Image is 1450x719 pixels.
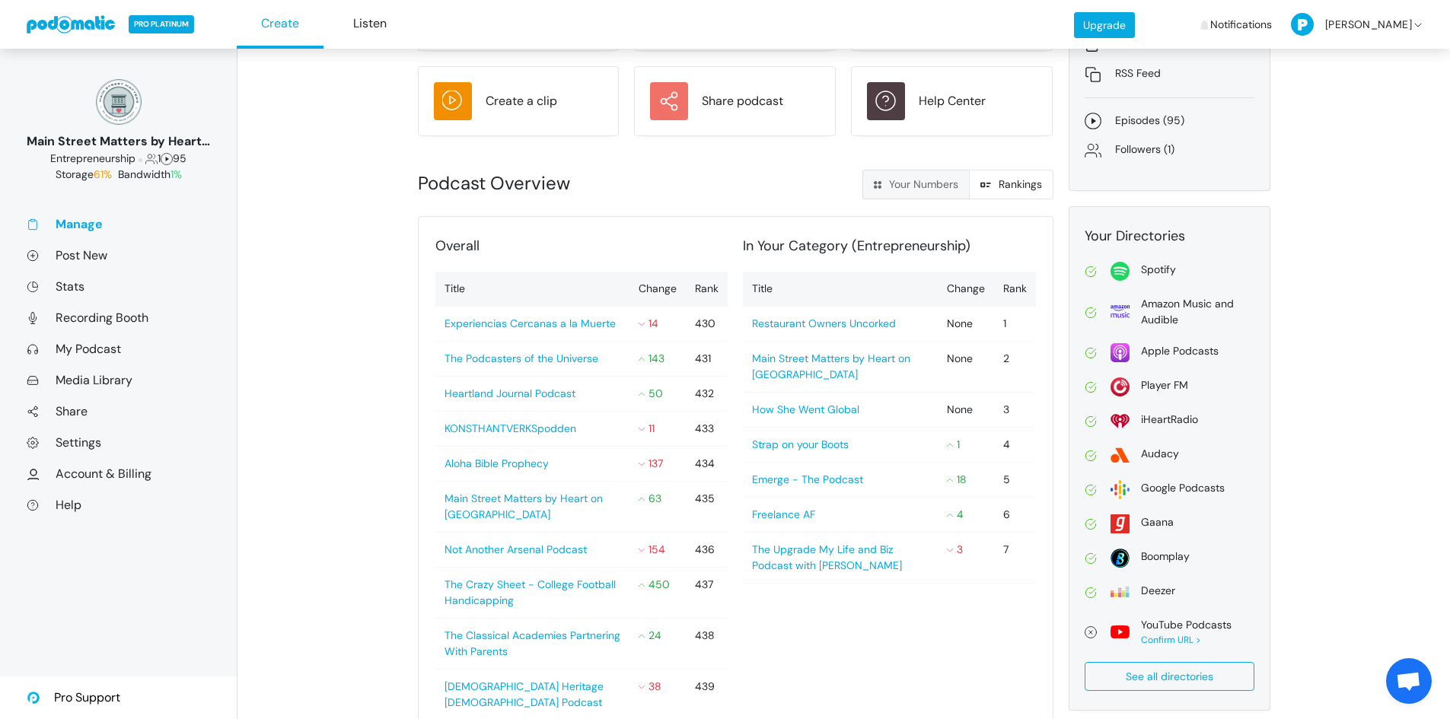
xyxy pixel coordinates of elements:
td: 143 [629,342,686,377]
td: 436 [686,533,728,568]
th: Title [743,272,938,307]
span: PRO PLATINUM [129,15,194,33]
td: None [938,342,994,393]
span: Followers [145,151,158,165]
td: 4 [938,498,994,533]
div: 1 95 [27,151,210,167]
span: [PERSON_NAME] [1325,2,1412,47]
a: Freelance AF [752,507,815,521]
div: Google Podcasts [1141,480,1225,496]
a: Open chat [1386,658,1432,704]
td: 437 [686,568,728,619]
a: How She Went Global [752,402,859,416]
span: Bandwidth [118,167,182,181]
th: Rank [686,272,728,307]
th: Change [938,272,994,307]
img: boomplay-2b96be17c781bb6067f62690a2aa74937c828758cf5668dffdf1db111eff7552.svg [1111,549,1130,568]
td: None [938,307,994,342]
a: Restaurant Owners Uncorked [752,317,896,330]
a: Strap on your Boots [752,437,849,451]
td: 11 [629,412,686,447]
div: Deezer [1141,583,1175,599]
td: 435 [686,482,728,533]
td: 50 [629,377,686,412]
a: Listen [327,1,413,49]
th: Rank [994,272,1036,307]
td: 24 [629,619,686,670]
span: 1% [170,167,182,181]
a: Audacy [1085,446,1254,465]
td: 6 [994,498,1036,533]
a: RSS Feed [1085,65,1254,82]
a: The Upgrade My Life and Biz Podcast with [PERSON_NAME] [752,542,902,572]
a: Apple Podcasts [1085,343,1254,362]
img: apple-26106266178e1f815f76c7066005aa6211188c2910869e7447b8cdd3a6512788.svg [1111,343,1130,362]
img: audacy-5d0199fadc8dc77acc7c395e9e27ef384d0cbdead77bf92d3603ebf283057071.svg [1111,446,1130,465]
td: 5 [994,463,1036,498]
td: None [938,393,994,428]
div: Main Street Matters by Heart on [GEOGRAPHIC_DATA] [27,132,210,151]
td: 450 [629,568,686,619]
a: Followers (1) [1085,142,1254,158]
a: Settings [27,434,210,450]
a: Emerge - The Podcast [752,472,863,486]
div: iHeartRadio [1141,412,1198,428]
a: Post New [27,247,210,263]
div: Amazon Music and Audible [1141,296,1254,328]
div: YouTube Podcasts [1141,617,1232,633]
th: Title [435,272,630,307]
td: 3 [994,393,1036,428]
a: Rankings [969,170,1053,199]
div: Share podcast [702,92,783,110]
td: 431 [686,342,728,377]
td: 18 [938,463,994,498]
a: The Podcasters of the Universe [445,352,598,365]
div: Apple Podcasts [1141,343,1219,359]
a: Help Center [867,82,1037,120]
a: Aloha Bible Prophecy [445,457,549,470]
a: Main Street Matters by Heart on [GEOGRAPHIC_DATA] [752,352,910,381]
a: Media Library [27,372,210,388]
a: The Classical Academies Partnering With Parents [445,628,620,658]
td: 430 [686,307,728,342]
div: Help Center [919,92,986,110]
div: Player FM [1141,377,1188,393]
a: Create a clip [434,82,604,120]
a: Episodes (95) [1085,113,1254,129]
a: Not Another Arsenal Podcast [445,542,587,556]
td: 3 [938,533,994,584]
td: 434 [686,447,728,482]
td: 7 [994,533,1036,584]
td: 438 [686,619,728,670]
img: 150x150_17130234.png [96,79,142,125]
a: iHeartRadio [1085,412,1254,431]
span: Storage [56,167,115,181]
a: See all directories [1085,662,1254,691]
img: youtube-a762549b032a4d8d7c7d8c7d6f94e90d57091a29b762dad7ef63acd86806a854.svg [1111,622,1130,641]
a: [DEMOGRAPHIC_DATA] Heritage [DEMOGRAPHIC_DATA] Podcast [445,679,604,709]
td: 4 [994,428,1036,463]
td: 2 [994,342,1036,393]
a: Boomplay [1085,549,1254,568]
img: i_heart_radio-0fea502c98f50158959bea423c94b18391c60ffcc3494be34c3ccd60b54f1ade.svg [1111,412,1130,431]
div: Your Directories [1085,226,1254,247]
a: Spotify [1085,262,1254,281]
a: My Podcast [27,341,210,357]
a: Gaana [1085,514,1254,533]
a: Share [27,403,210,419]
span: Episodes [161,151,173,165]
span: 61% [94,167,112,181]
td: 432 [686,377,728,412]
td: 1 [994,307,1036,342]
img: player_fm-2f731f33b7a5920876a6a59fec1291611fade0905d687326e1933154b96d4679.svg [1111,377,1130,396]
td: 433 [686,412,728,447]
a: The Crazy Sheet - College Football Handicapping [445,577,616,607]
td: 137 [629,447,686,482]
td: 154 [629,533,686,568]
a: Share podcast [650,82,820,120]
a: Manage [27,216,210,232]
a: Upgrade [1074,12,1135,38]
a: Amazon Music and Audible [1085,296,1254,328]
td: 1 [938,428,994,463]
div: Create a clip [486,92,557,110]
